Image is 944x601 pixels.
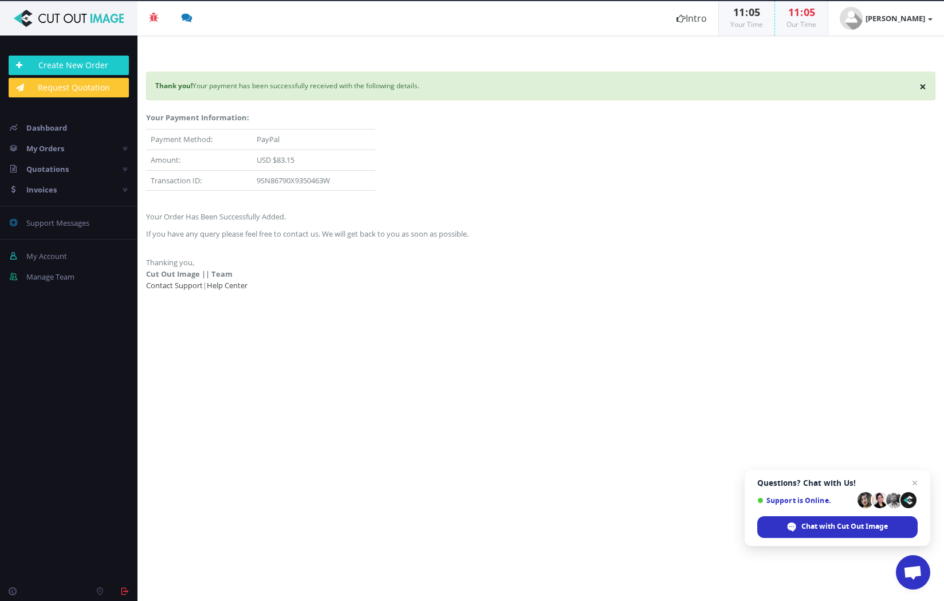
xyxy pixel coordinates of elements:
[146,129,252,150] td: Payment Method:
[26,272,74,282] span: Manage Team
[146,72,935,100] div: Your payment has been successfully received with the following details.
[9,78,129,97] a: Request Quotation
[665,1,718,36] a: Intro
[9,10,129,27] img: Cut Out Image
[828,1,944,36] a: [PERSON_NAME]
[733,5,745,19] span: 11
[26,251,67,261] span: My Account
[252,129,375,150] td: PayPal
[146,170,252,191] td: Transaction ID:
[866,13,925,23] strong: [PERSON_NAME]
[919,81,926,93] button: ×
[252,150,375,171] td: USD $83.15
[146,211,935,222] p: Your Order Has Been Successfully Added.
[146,228,935,239] p: If you have any query please feel free to contact us. We will get back to you as soon as possible.
[252,170,375,191] td: 9SN86790X9350463W
[26,184,57,195] span: Invoices
[757,496,853,505] span: Support is Online.
[146,112,249,123] strong: Your Payment Information:
[788,5,800,19] span: 11
[745,5,749,19] span: :
[9,56,129,75] a: Create New Order
[146,280,203,290] a: Contact Support
[207,280,247,290] a: Help Center
[26,123,67,133] span: Dashboard
[26,218,89,228] span: Support Messages
[757,478,918,488] span: Questions? Chat with Us!
[26,164,69,174] span: Quotations
[908,476,922,490] span: Close chat
[804,5,815,19] span: 05
[786,19,816,29] small: Our Time
[146,150,252,171] td: Amount:
[26,143,64,154] span: My Orders
[730,19,763,29] small: Your Time
[146,245,935,291] p: Thanking you, |
[146,269,233,279] strong: Cut Out Image || Team
[896,555,930,590] div: Open chat
[801,521,888,532] span: Chat with Cut Out Image
[155,81,192,91] strong: Thank you!
[757,516,918,538] div: Chat with Cut Out Image
[749,5,760,19] span: 05
[800,5,804,19] span: :
[840,7,863,30] img: user_default.jpg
